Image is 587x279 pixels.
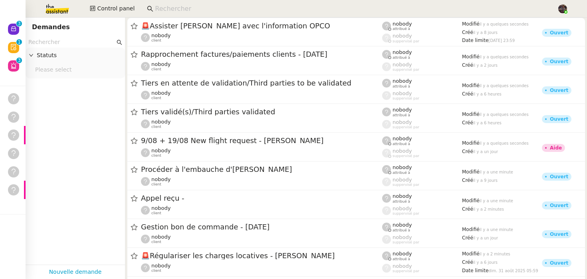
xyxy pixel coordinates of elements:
[382,62,462,72] app-user-label: suppervisé par
[141,234,382,244] app-user-detailed-label: client
[393,96,419,101] span: suppervisé par
[151,67,161,72] span: client
[382,136,462,146] app-user-label: attribué à
[462,169,480,175] span: Modifié
[151,125,161,129] span: client
[28,38,115,47] input: Rechercher
[141,176,382,187] app-user-detailed-label: client
[393,193,412,199] span: nobody
[18,21,21,28] p: 3
[32,22,70,33] nz-page-header-title: Demandes
[473,178,498,183] span: il y a 9 jours
[462,38,488,43] span: Date limite
[393,171,410,175] span: attribué à
[151,205,171,211] span: nobody
[393,234,412,240] span: nobody
[550,88,568,93] div: Ouvert
[141,32,382,43] app-user-detailed-label: client
[393,49,412,55] span: nobody
[393,211,419,216] span: suppervisé par
[550,117,568,122] div: Ouvert
[155,4,549,14] input: Rechercher
[393,39,419,44] span: suppervisé par
[393,27,410,31] span: attribué à
[151,211,161,215] span: client
[462,83,480,88] span: Modifié
[26,48,125,63] div: Statuts
[141,51,382,58] span: Rapprochement factures/paiements clients - [DATE]
[462,91,473,97] span: Créé
[393,199,410,204] span: attribué à
[473,92,502,96] span: il y a 6 heures
[382,148,462,158] app-user-label: suppervisé par
[382,222,462,232] app-user-label: attribué à
[473,260,498,265] span: il y a 6 jours
[151,96,161,100] span: client
[141,252,382,259] span: Régulariser les charges locatives - [PERSON_NAME]
[382,205,462,216] app-user-label: suppervisé par
[393,136,412,141] span: nobody
[393,257,410,261] span: attribué à
[473,121,502,125] span: il y a 6 heures
[393,21,412,27] span: nobody
[393,154,419,158] span: suppervisé par
[480,227,513,232] span: il y a une minute
[382,164,462,175] app-user-label: attribué à
[393,56,410,60] span: attribué à
[488,38,515,43] span: [DATE] 23:59
[141,22,150,30] span: 🚨
[550,261,568,265] div: Ouvert
[141,195,382,202] span: Appel reçu -
[141,22,382,30] span: Assister [PERSON_NAME] avec l'information OPCO
[462,54,480,60] span: Modifié
[141,223,382,231] span: Gestion bon de commande - [DATE]
[382,78,462,88] app-user-label: attribué à
[151,147,171,153] span: nobody
[473,63,498,68] span: il y a 2 jours
[382,234,462,245] app-user-label: suppervisé par
[393,68,419,72] span: suppervisé par
[37,51,122,60] span: Statuts
[473,149,498,154] span: il y a un jour
[141,137,382,144] span: 9/08 + 19/08 New flight request - [PERSON_NAME]
[462,259,473,265] span: Créé
[462,120,473,126] span: Créé
[16,39,22,45] nz-badge-sup: 1
[151,234,171,240] span: nobody
[462,251,480,257] span: Modifié
[393,164,412,170] span: nobody
[16,58,22,63] nz-badge-sup: 3
[151,61,171,67] span: nobody
[18,39,21,46] p: 1
[393,33,412,39] span: nobody
[480,199,513,203] span: il y a une minute
[141,205,382,215] app-user-detailed-label: client
[382,193,462,203] app-user-label: attribué à
[49,267,102,277] a: Nouvelle demande
[393,183,419,187] span: suppervisé par
[462,21,480,27] span: Modifié
[393,142,410,146] span: attribué à
[382,21,462,31] app-user-label: attribué à
[382,33,462,43] app-user-label: suppervisé par
[382,263,462,273] app-user-label: suppervisé par
[393,78,412,84] span: nobody
[550,203,568,208] div: Ouvert
[473,207,504,211] span: il y a 2 minutes
[141,80,382,87] span: Tiers en attente de validation/Third parties to be validated
[393,84,410,89] span: attribué à
[473,30,498,35] span: il y a 8 jours
[550,232,568,237] div: Ouvert
[550,174,568,179] div: Ouvert
[393,222,412,228] span: nobody
[393,107,412,113] span: nobody
[462,112,480,117] span: Modifié
[151,38,161,43] span: client
[141,166,382,173] span: Procéder à l'embauche d'[PERSON_NAME]
[382,177,462,187] app-user-label: suppervisé par
[141,108,382,116] span: Tiers validé(s)/Third parties validated
[393,269,419,273] span: suppervisé par
[393,205,412,211] span: nobody
[393,90,412,96] span: nobody
[462,268,488,273] span: Date limite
